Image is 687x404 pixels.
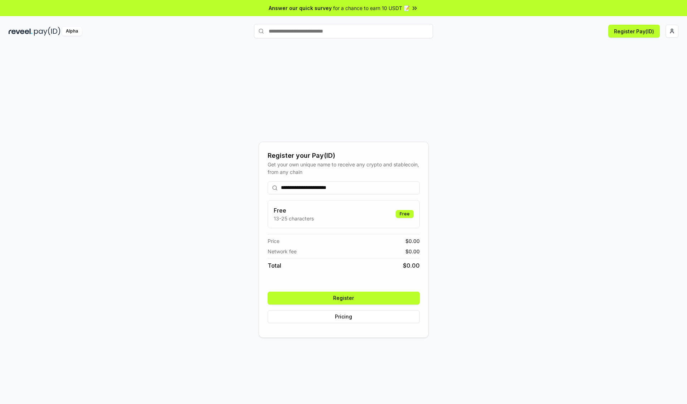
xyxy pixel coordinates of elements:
[333,4,410,12] span: for a chance to earn 10 USDT 📝
[268,310,420,323] button: Pricing
[62,27,82,36] div: Alpha
[396,210,414,218] div: Free
[403,261,420,270] span: $ 0.00
[608,25,660,38] button: Register Pay(ID)
[274,215,314,222] p: 13-25 characters
[268,237,279,245] span: Price
[268,151,420,161] div: Register your Pay(ID)
[34,27,60,36] img: pay_id
[268,248,297,255] span: Network fee
[405,248,420,255] span: $ 0.00
[268,261,281,270] span: Total
[268,161,420,176] div: Get your own unique name to receive any crypto and stablecoin, from any chain
[269,4,332,12] span: Answer our quick survey
[405,237,420,245] span: $ 0.00
[268,292,420,305] button: Register
[274,206,314,215] h3: Free
[9,27,33,36] img: reveel_dark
